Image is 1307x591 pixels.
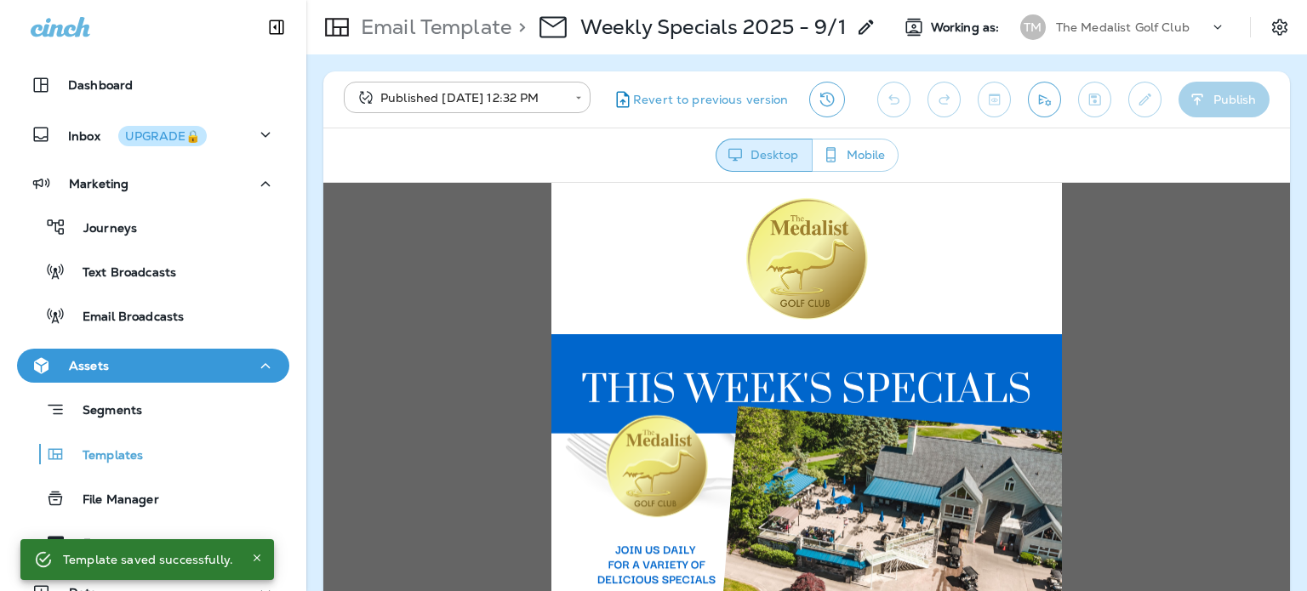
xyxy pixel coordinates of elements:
[68,78,133,92] p: Dashboard
[809,82,845,117] button: View Changelog
[1028,82,1061,117] button: Send test email
[17,525,289,560] button: Forms
[812,139,899,172] button: Mobile
[66,403,142,420] p: Segments
[580,14,846,40] p: Weekly Specials 2025 - 9/1
[716,139,813,172] button: Desktop
[17,209,289,245] button: Journeys
[1020,14,1046,40] div: TM
[604,82,796,117] button: Revert to previous version
[247,548,267,568] button: Close
[17,349,289,383] button: Assets
[66,537,120,553] p: Forms
[17,298,289,333] button: Email Broadcasts
[511,14,526,40] p: >
[228,151,739,439] img: MED---Weekly-Specials---6.10.24---Blog.png
[1056,20,1190,34] p: The Medalist Golf Club
[118,126,207,146] button: UPGRADE🔒
[17,253,289,289] button: Text Broadcasts
[69,359,109,372] p: Assets
[69,177,128,190] p: Marketing
[66,310,184,326] p: Email Broadcasts
[17,117,289,151] button: InboxUPGRADE🔒
[63,544,233,575] div: Template saved successfully.
[68,126,207,144] p: Inbox
[419,14,548,138] img: The%20Medalist%20Logo.png
[633,92,789,108] span: Revert to previous version
[931,20,1003,35] span: Working as:
[17,167,289,201] button: Marketing
[356,89,563,106] div: Published [DATE] 12:32 PM
[66,492,159,509] p: File Manager
[17,391,289,428] button: Segments
[1264,12,1295,43] button: Settings
[17,480,289,516] button: File Manager
[66,265,176,281] p: Text Broadcasts
[17,68,289,102] button: Dashboard
[17,436,289,472] button: Templates
[66,221,137,237] p: Journeys
[253,10,300,44] button: Collapse Sidebar
[66,448,143,464] p: Templates
[354,14,511,40] p: Email Template
[125,130,200,142] div: UPGRADE🔒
